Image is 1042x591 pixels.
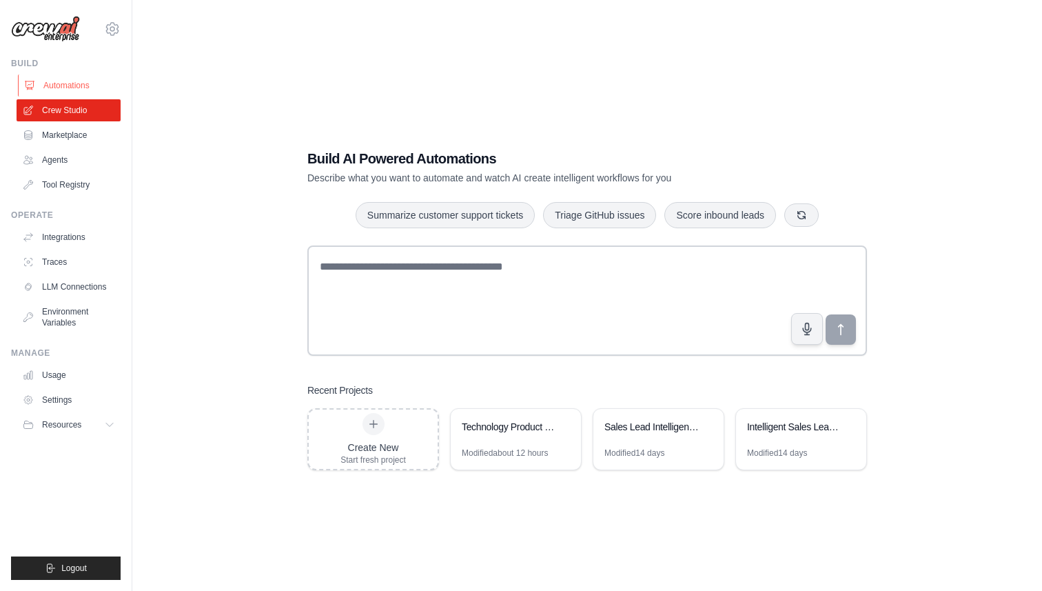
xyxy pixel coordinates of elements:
[340,441,406,454] div: Create New
[17,149,121,171] a: Agents
[17,174,121,196] a: Tool Registry
[11,348,121,359] div: Manage
[356,202,535,228] button: Summarize customer support tickets
[42,419,81,430] span: Resources
[462,420,556,434] div: Technology Product Research Automation
[11,557,121,580] button: Logout
[17,124,121,146] a: Marketplace
[973,525,1042,591] iframe: Chat Widget
[307,171,770,185] p: Describe what you want to automate and watch AI create intelligent workflows for you
[747,420,841,434] div: Intelligent Sales Lead Management System
[747,448,807,459] div: Modified 14 days
[17,251,121,273] a: Traces
[17,364,121,386] a: Usage
[17,226,121,248] a: Integrations
[462,448,548,459] div: Modified about 12 hours
[11,58,121,69] div: Build
[307,149,770,168] h1: Build AI Powered Automations
[18,74,122,97] a: Automations
[784,203,819,227] button: Get new suggestions
[791,313,823,345] button: Click to speak your automation idea
[17,99,121,121] a: Crew Studio
[11,16,80,42] img: Logo
[11,210,121,221] div: Operate
[543,202,656,228] button: Triage GitHub issues
[17,276,121,298] a: LLM Connections
[17,389,121,411] a: Settings
[604,420,699,434] div: Sales Lead Intelligence & Routing System
[17,301,121,334] a: Environment Variables
[340,454,406,465] div: Start fresh project
[61,563,87,574] span: Logout
[307,383,373,397] h3: Recent Projects
[664,202,776,228] button: Score inbound leads
[17,414,121,436] button: Resources
[604,448,664,459] div: Modified 14 days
